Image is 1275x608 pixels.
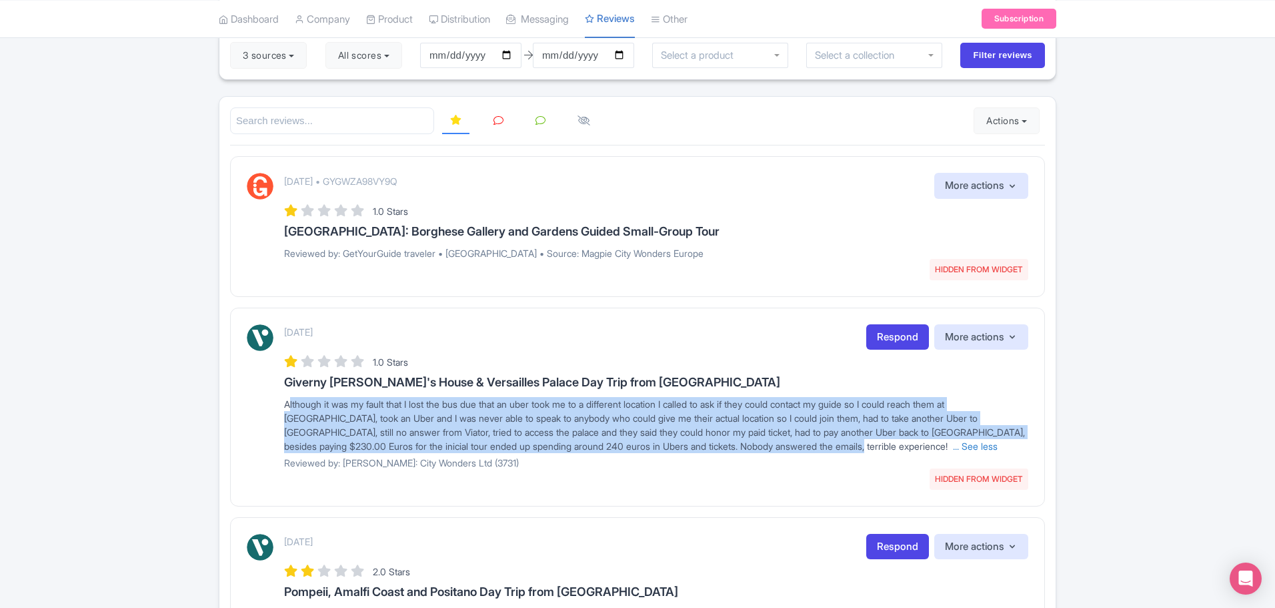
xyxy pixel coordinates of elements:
[284,535,313,549] p: [DATE]
[373,566,410,577] span: 2.0 Stars
[366,1,413,37] a: Product
[284,585,1028,599] h3: Pompeii, Amalfi Coast and Positano Day Trip from [GEOGRAPHIC_DATA]
[284,325,313,339] p: [DATE]
[247,324,273,351] img: Viator Logo
[429,1,490,37] a: Distribution
[953,440,998,452] a: ... See less
[960,43,1045,68] input: Filter reviews
[934,324,1028,350] button: More actions
[373,206,408,217] span: 1.0 Stars
[866,324,929,350] a: Respond
[982,9,1056,29] a: Subscription
[661,49,741,61] input: Select a product
[930,469,1028,490] span: HIDDEN FROM WIDGET
[1230,563,1262,595] div: Open Intercom Messenger
[284,398,1025,452] span: Although it was my fault that I lost the bus due that an uber took me to a different location I c...
[230,107,434,135] input: Search reviews...
[219,1,279,37] a: Dashboard
[934,534,1028,560] button: More actions
[284,246,1028,260] p: Reviewed by: GetYourGuide traveler • [GEOGRAPHIC_DATA] • Source: Magpie City Wonders Europe
[247,173,273,200] img: GetYourGuide Logo
[506,1,569,37] a: Messaging
[974,107,1040,134] button: Actions
[934,173,1028,199] button: More actions
[284,225,1028,238] h3: [GEOGRAPHIC_DATA]: Borghese Gallery and Gardens Guided Small-Group Tour
[373,356,408,368] span: 1.0 Stars
[284,456,1028,470] p: Reviewed by: [PERSON_NAME]: City Wonders Ltd (3731)
[295,1,350,37] a: Company
[930,259,1028,280] span: HIDDEN FROM WIDGET
[651,1,688,37] a: Other
[284,376,1028,389] h3: Giverny [PERSON_NAME]'s House & Versailles Palace Day Trip from [GEOGRAPHIC_DATA]
[325,42,402,69] button: All scores
[230,42,307,69] button: 3 sources
[815,49,904,61] input: Select a collection
[247,534,273,561] img: Viator Logo
[284,174,397,188] p: [DATE] • GYGWZA98VY9Q
[866,534,929,560] a: Respond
